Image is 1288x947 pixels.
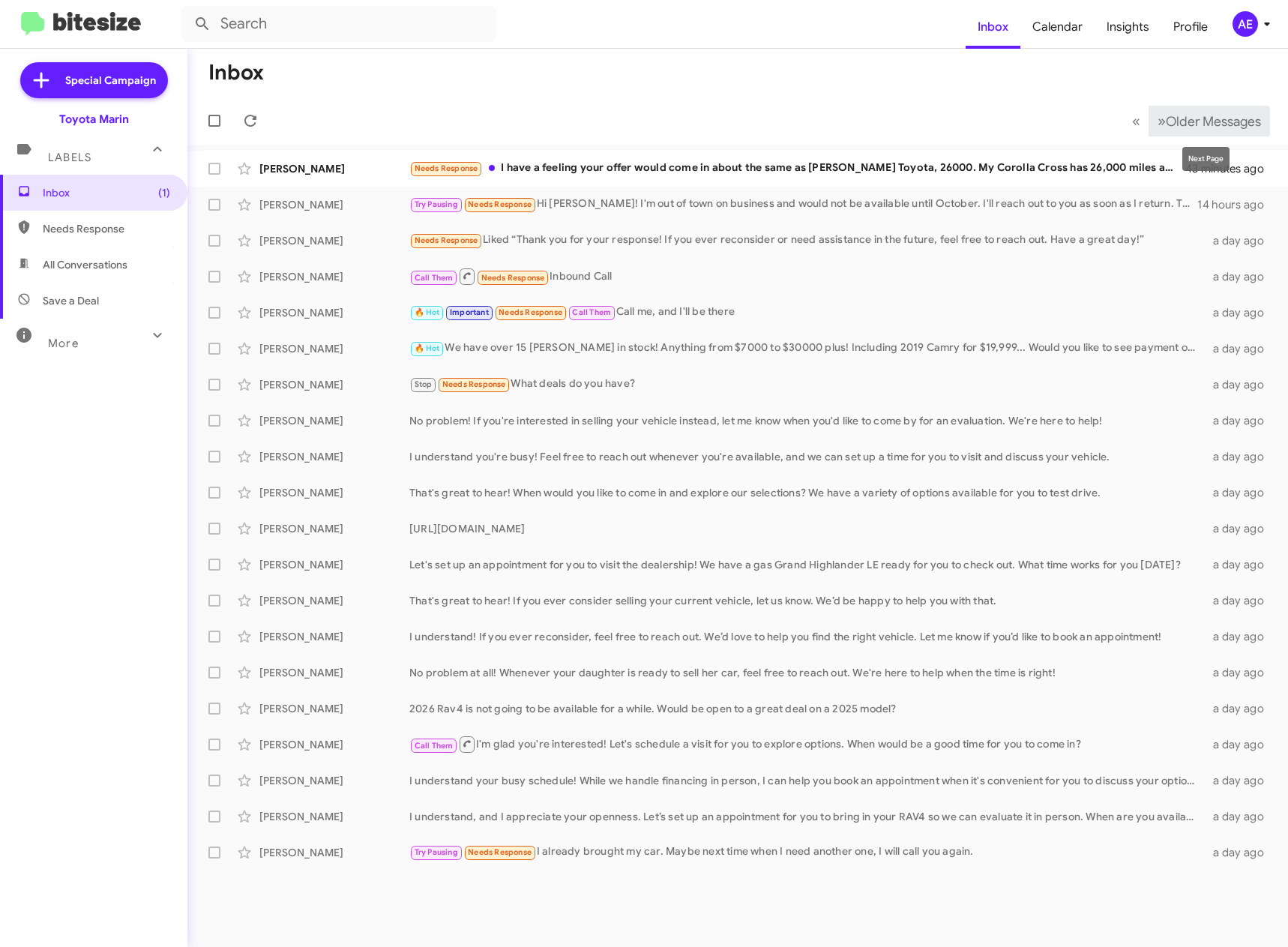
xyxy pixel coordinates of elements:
span: 🔥 Hot [415,307,440,317]
div: I understand, and I appreciate your openness. Let’s set up an appointment for you to bring in you... [409,809,1206,824]
div: a day ago [1206,413,1276,428]
div: No problem! If you're interested in selling your vehicle instead, let me know when you'd like to ... [409,413,1206,428]
div: a day ago [1206,665,1276,680]
input: Search [181,6,496,42]
div: [PERSON_NAME] [259,845,409,860]
div: [PERSON_NAME] [259,161,409,176]
div: a day ago [1206,305,1276,320]
div: [PERSON_NAME] [259,737,409,752]
div: We have over 15 [PERSON_NAME] in stock! Anything from $7000 to $30000 plus! Including 2019 Camry ... [409,340,1206,357]
div: [PERSON_NAME] [259,629,409,644]
button: Previous [1123,106,1149,136]
span: All Conversations [43,257,127,272]
div: [PERSON_NAME] [259,233,409,248]
div: a day ago [1206,773,1276,788]
span: Call Them [415,273,454,283]
span: Needs Response [468,199,532,209]
span: Stop [415,379,433,389]
div: Let's set up an appointment for you to visit the dealership! We have a gas Grand Highlander LE re... [409,557,1206,572]
div: a day ago [1206,521,1276,536]
span: (1) [158,185,170,200]
div: a day ago [1206,737,1276,752]
button: AE [1220,11,1272,37]
span: Save a Deal [43,293,99,308]
div: I understand your busy schedule! While we handle financing in person, I can help you book an appo... [409,773,1206,788]
span: Needs Response [442,379,506,389]
h1: Inbox [208,61,264,85]
div: Inbound Call [409,267,1206,286]
span: Older Messages [1166,113,1261,130]
div: a day ago [1206,233,1276,248]
a: Insights [1095,5,1161,49]
div: a day ago [1206,269,1276,284]
div: [PERSON_NAME] [259,809,409,824]
div: Next Page [1182,147,1230,171]
div: [PERSON_NAME] [259,485,409,500]
div: 14 hours ago [1197,197,1276,212]
div: I understand you're busy! Feel free to reach out whenever you're available, and we can set up a t... [409,449,1206,464]
div: a day ago [1206,629,1276,644]
div: [PERSON_NAME] [259,197,409,212]
div: What deals do you have? [409,376,1206,393]
div: a day ago [1206,557,1276,572]
div: I have a feeling your offer would come in about the same as [PERSON_NAME] Toyota, 26000. My Corol... [409,160,1186,177]
span: Needs Response [481,273,545,283]
div: I'm glad you're interested! Let's schedule a visit for you to explore options. When would be a go... [409,735,1206,754]
div: Liked “Thank you for your response! If you ever reconsider or need assistance in the future, feel... [409,232,1206,249]
div: I understand! If you ever reconsider, feel free to reach out. We’d love to help you find the righ... [409,629,1206,644]
a: Special Campaign [20,62,168,98]
div: [PERSON_NAME] [259,557,409,572]
span: Call Them [572,307,611,317]
div: [PERSON_NAME] [259,521,409,536]
div: [PERSON_NAME] [259,449,409,464]
span: Try Pausing [415,847,458,857]
div: Toyota Marin [59,112,129,127]
div: a day ago [1206,341,1276,356]
div: Hi [PERSON_NAME]! I'm out of town on business and would not be available until October. I'll reac... [409,196,1197,213]
span: Needs Response [415,163,478,173]
span: » [1158,112,1166,130]
div: [PERSON_NAME] [259,341,409,356]
span: Important [450,307,489,317]
span: Needs Response [499,307,562,317]
span: Needs Response [43,221,170,236]
div: I already brought my car. Maybe next time when I need another one, I will call you again. [409,844,1206,861]
div: That's great to hear! If you ever consider selling your current vehicle, let us know. We’d be hap... [409,593,1206,608]
span: Needs Response [415,235,478,245]
a: Profile [1161,5,1220,49]
span: Special Campaign [65,73,156,88]
button: Next [1149,106,1270,136]
div: No problem at all! Whenever your daughter is ready to sell her car, feel free to reach out. We're... [409,665,1206,680]
div: That's great to hear! When would you like to come in and explore our selections? We have a variet... [409,485,1206,500]
div: AE [1233,11,1258,37]
div: [PERSON_NAME] [259,593,409,608]
div: a day ago [1206,449,1276,464]
div: [PERSON_NAME] [259,701,409,716]
div: a day ago [1206,485,1276,500]
span: Try Pausing [415,199,458,209]
div: [URL][DOMAIN_NAME] [409,521,1206,536]
span: Labels [48,151,91,164]
div: 2026 Rav4 is not going to be available for a while. Would be open to a great deal on a 2025 model? [409,701,1206,716]
div: [PERSON_NAME] [259,413,409,428]
div: a day ago [1206,593,1276,608]
span: More [48,337,79,350]
div: [PERSON_NAME] [259,269,409,284]
div: [PERSON_NAME] [259,377,409,392]
span: Call Them [415,741,454,751]
div: a day ago [1206,377,1276,392]
span: 🔥 Hot [415,343,440,353]
div: a day ago [1206,809,1276,824]
div: a day ago [1206,701,1276,716]
nav: Page navigation example [1124,106,1270,136]
div: [PERSON_NAME] [259,305,409,320]
div: a day ago [1206,845,1276,860]
a: Inbox [966,5,1020,49]
span: Needs Response [468,847,532,857]
div: [PERSON_NAME] [259,665,409,680]
a: Calendar [1020,5,1095,49]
